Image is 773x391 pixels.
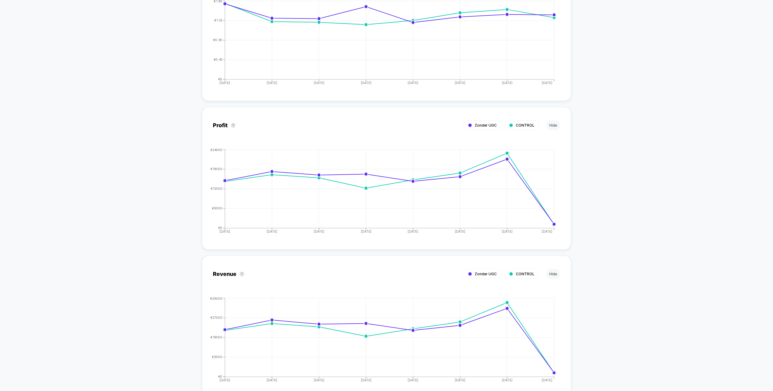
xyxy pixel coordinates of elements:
tspan: €0 [218,226,223,230]
span: CONTROL [516,123,534,128]
tspan: [DATE] [455,230,465,233]
tspan: [DATE] [220,378,230,382]
tspan: €12000 [211,187,223,190]
tspan: [DATE] [267,378,277,382]
tspan: [DATE] [220,230,230,233]
tspan: [DATE] [220,81,230,85]
tspan: €1.35 [214,18,223,22]
div: REVENUE [207,297,554,387]
tspan: [DATE] [542,230,553,233]
tspan: €0 [218,77,223,81]
tspan: €6000 [212,206,223,210]
tspan: [DATE] [361,378,371,382]
tspan: [DATE] [314,81,324,85]
tspan: [DATE] [455,378,465,382]
tspan: [DATE] [502,81,512,85]
tspan: €18000 [210,167,223,171]
tspan: [DATE] [542,378,553,382]
tspan: €36000 [210,296,223,300]
button: ? [231,123,236,128]
div: PROFIT [207,148,554,239]
tspan: €27000 [210,316,223,319]
tspan: €0.90 [213,38,223,42]
tspan: [DATE] [267,230,277,233]
tspan: [DATE] [408,81,418,85]
span: CONTROL [516,272,534,276]
tspan: [DATE] [314,378,324,382]
tspan: [DATE] [314,230,324,233]
button: Hide [546,120,560,130]
tspan: [DATE] [361,81,371,85]
span: Zonder UGC [475,123,497,128]
tspan: [DATE] [502,230,512,233]
tspan: [DATE] [542,81,553,85]
tspan: €9000 [212,355,223,359]
tspan: [DATE] [361,230,371,233]
button: Hide [546,269,560,279]
tspan: [DATE] [408,378,418,382]
tspan: [DATE] [408,230,418,233]
tspan: €18000 [210,335,223,339]
tspan: €0 [218,375,223,378]
span: Zonder UGC [475,272,497,276]
tspan: €24000 [210,148,223,151]
button: ? [239,272,244,276]
tspan: €0.45 [214,58,223,61]
tspan: [DATE] [267,81,277,85]
tspan: [DATE] [455,81,465,85]
tspan: [DATE] [502,378,512,382]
